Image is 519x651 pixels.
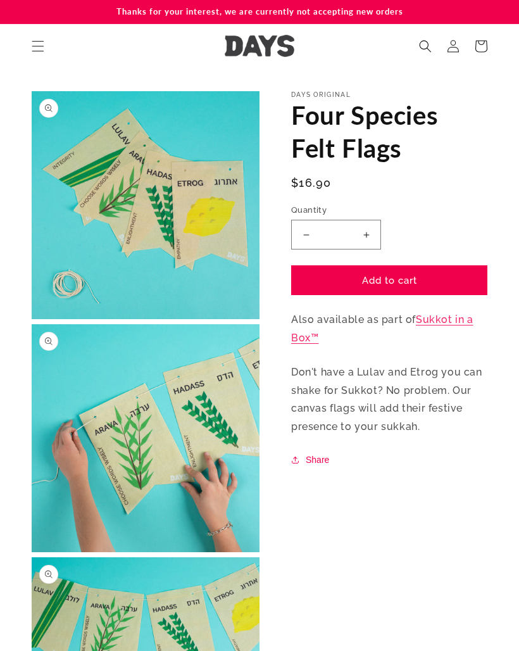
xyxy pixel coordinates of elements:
span: $16.90 [291,174,332,191]
h1: Four Species Felt Flags [291,99,487,165]
img: Days United [225,35,294,57]
button: Share [291,452,333,467]
button: Add to cart [291,265,487,295]
p: Don't have a Lulav and Etrog you can shake for Sukkot? No problem. Our canvas flags will add thei... [291,363,487,436]
div: Also available as part of [291,91,487,467]
summary: Search [411,32,439,60]
label: Quantity [291,204,487,217]
p: Days Original [291,91,487,99]
summary: Menu [24,32,52,60]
